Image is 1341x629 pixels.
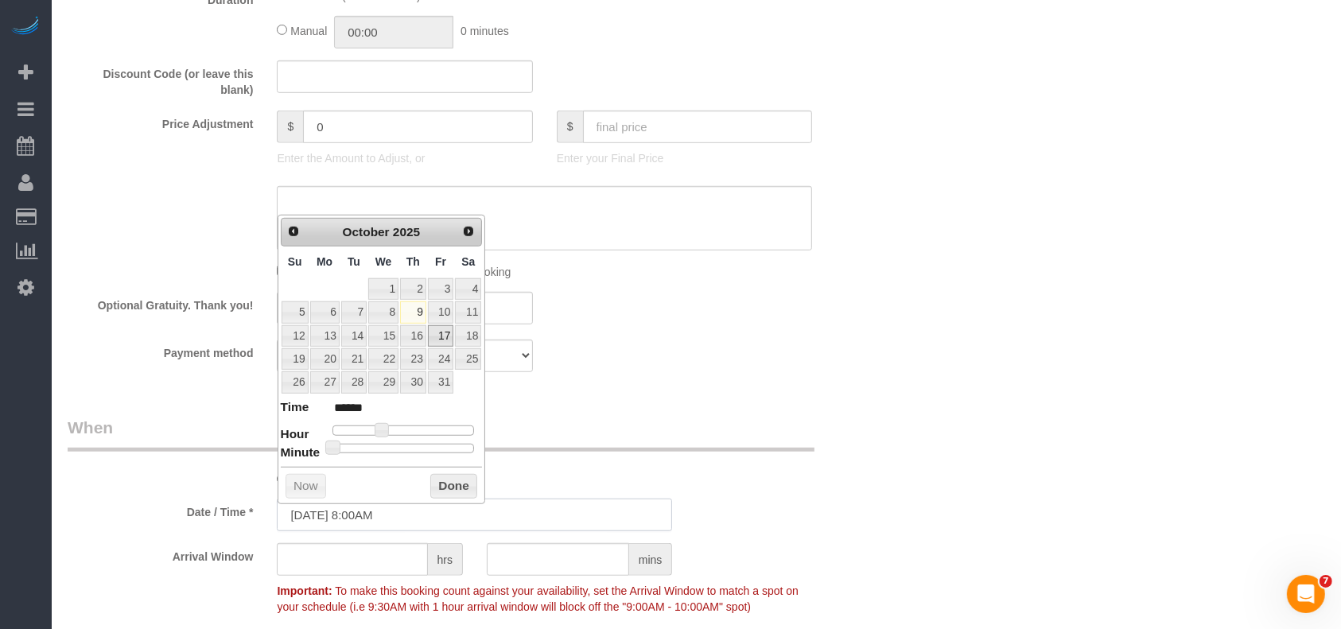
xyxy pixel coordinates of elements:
label: Price Adjustment [56,111,265,132]
button: Done [430,474,477,499]
span: $ [557,111,583,143]
span: Monday [317,255,332,268]
span: Prev [287,225,300,238]
a: 16 [400,325,426,347]
a: 31 [428,371,453,393]
p: Enter your Final Price [557,150,812,166]
iframe: Intercom live chat [1287,575,1325,613]
a: 20 [310,348,340,370]
button: Now [286,474,326,499]
a: 14 [341,325,367,347]
span: Next [462,225,475,238]
a: 15 [368,325,398,347]
a: Next [458,220,480,243]
a: 8 [368,301,398,323]
span: Saturday [461,255,475,268]
a: 1 [368,278,398,300]
a: 22 [368,348,398,370]
a: 2 [400,278,426,300]
a: 25 [455,348,481,370]
a: 17 [428,325,453,347]
a: 3 [428,278,453,300]
img: Automaid Logo [10,16,41,38]
legend: When [68,416,814,452]
span: Wednesday [375,255,392,268]
span: 0 minutes [461,25,509,37]
span: Thursday [406,255,420,268]
span: mins [629,543,673,576]
a: 24 [428,348,453,370]
dt: Time [281,398,309,418]
span: $ [277,111,303,143]
label: Optional Gratuity. Thank you! [56,292,265,313]
a: 19 [282,348,309,370]
a: 26 [282,371,309,393]
a: 21 [341,348,367,370]
a: 28 [341,371,367,393]
span: Tuesday [348,255,360,268]
label: Discount Code (or leave this blank) [56,60,265,98]
span: Friday [435,255,446,268]
span: October [343,225,390,239]
a: 30 [400,371,426,393]
span: 2025 [393,225,420,239]
a: 6 [310,301,340,323]
span: To make this booking count against your availability, set the Arrival Window to match a spot on y... [277,584,798,613]
a: 12 [282,325,309,347]
a: 27 [310,371,340,393]
a: Prev [283,220,305,243]
a: 4 [455,278,481,300]
a: 29 [368,371,398,393]
dt: Minute [281,444,321,464]
a: 5 [282,301,309,323]
p: Enter the Amount to Adjust, or [277,150,532,166]
input: MM/DD/YYYY HH:MM [277,499,672,531]
label: Date / Time * [56,499,265,520]
a: 11 [455,301,481,323]
a: 23 [400,348,426,370]
a: 10 [428,301,453,323]
span: hrs [428,543,463,576]
label: Arrival Window [56,543,265,565]
span: Manual [290,25,327,37]
dt: Hour [281,425,309,445]
a: 9 [400,301,426,323]
span: Sunday [288,255,302,268]
strong: Important: [277,584,332,597]
a: 13 [310,325,340,347]
a: 7 [341,301,367,323]
span: 7 [1320,575,1332,588]
input: final price [583,111,813,143]
a: 18 [455,325,481,347]
label: Payment method [56,340,265,361]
